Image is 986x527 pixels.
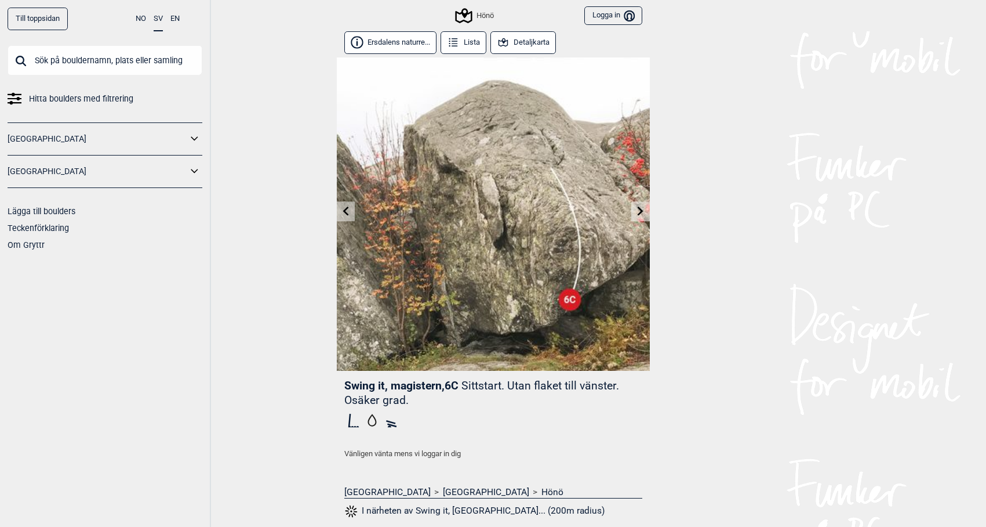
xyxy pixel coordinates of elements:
[8,223,69,233] a: Teckenförklaring
[136,8,146,30] button: NO
[8,163,187,180] a: [GEOGRAPHIC_DATA]
[541,486,563,498] a: Hönö
[344,504,605,519] button: I närheten av Swing it, [GEOGRAPHIC_DATA]... (200m radius)
[344,486,431,498] a: [GEOGRAPHIC_DATA]
[344,379,459,392] span: Swing it, magistern , 6C
[344,486,642,498] nav: > >
[8,131,187,147] a: [GEOGRAPHIC_DATA]
[337,57,650,371] img: Swing it magistern 230410
[154,8,163,31] button: SV
[344,448,642,460] p: Vänligen vänta mens vi loggar in dig
[584,6,642,26] button: Logga in
[170,8,180,30] button: EN
[344,31,437,54] button: Ersdalens naturre...
[8,91,202,107] a: Hitta boulders med filtrering
[443,486,529,498] a: [GEOGRAPHIC_DATA]
[344,379,619,407] p: Sittstart. Utan flaket till vänster. Osäker grad.
[8,240,45,250] a: Om Gryttr
[8,8,68,30] a: Till toppsidan
[8,207,75,216] a: Lägga till boulders
[8,45,202,75] input: Sök på bouldernamn, plats eller samling
[457,9,494,23] div: Hönö
[490,31,556,54] button: Detaljkarta
[29,91,133,107] span: Hitta boulders med filtrering
[441,31,487,54] button: Lista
